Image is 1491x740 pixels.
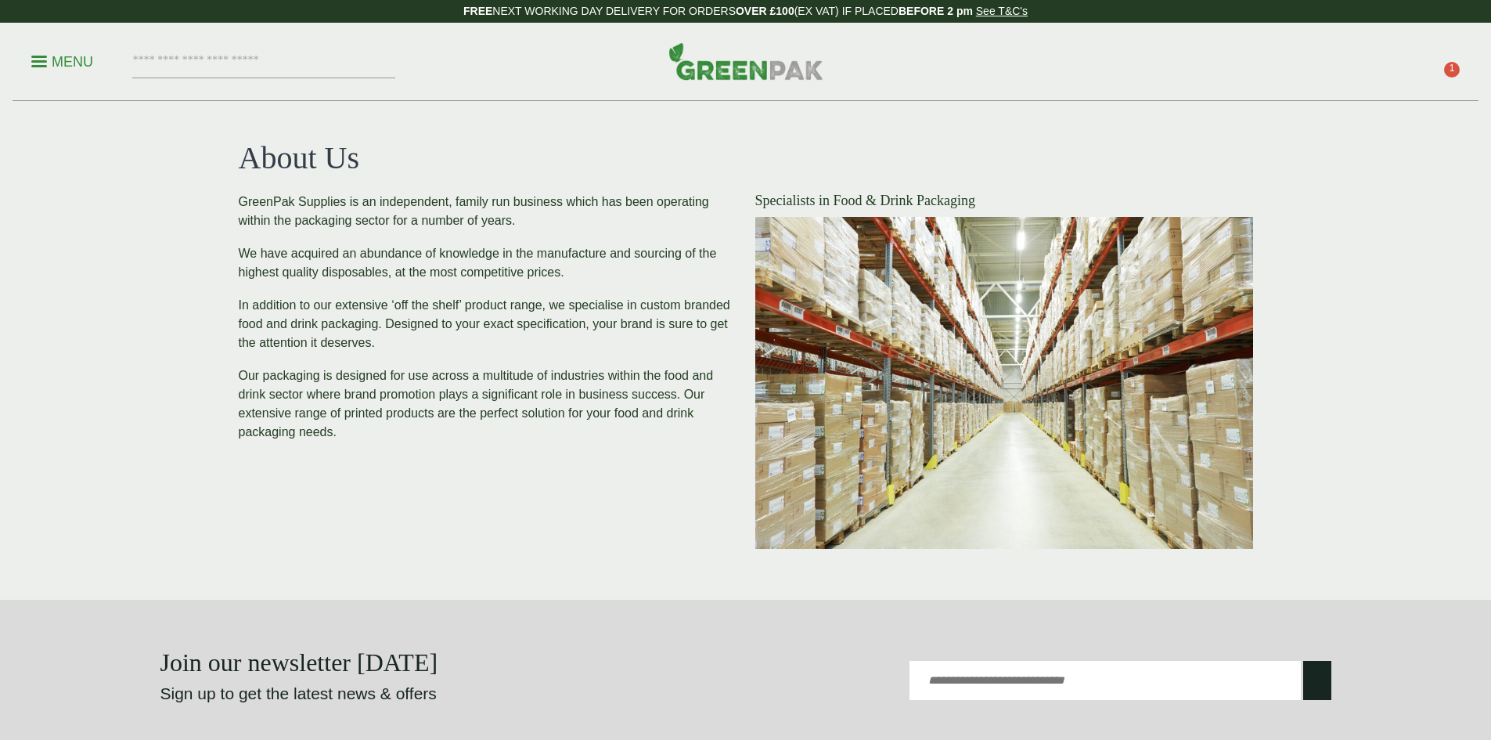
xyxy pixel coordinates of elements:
h4: Specialists in Food & Drink Packaging [755,193,1253,210]
strong: OVER £100 [736,5,794,17]
p: Menu [31,52,93,71]
span: 1 [1444,62,1460,78]
a: See T&C's [976,5,1028,17]
strong: FREE [463,5,492,17]
a: Menu [31,52,93,68]
p: GreenPak Supplies is an independent, family run business which has been operating within the pack... [239,193,736,230]
p: We have acquired an abundance of knowledge in the manufacture and sourcing of the highest quality... [239,244,736,282]
strong: Join our newsletter [DATE] [160,648,438,677]
p: In addition to our extensive ‘off the shelf’ product range, we specialise in custom branded food ... [239,296,736,352]
p: Sign up to get the latest news & offers [160,681,687,706]
h1: About Us [239,139,1253,177]
p: Our packaging is designed for use across a multitude of industries within the food and drink sect... [239,366,736,442]
strong: BEFORE 2 pm [899,5,973,17]
img: GreenPak Supplies [668,42,823,80]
